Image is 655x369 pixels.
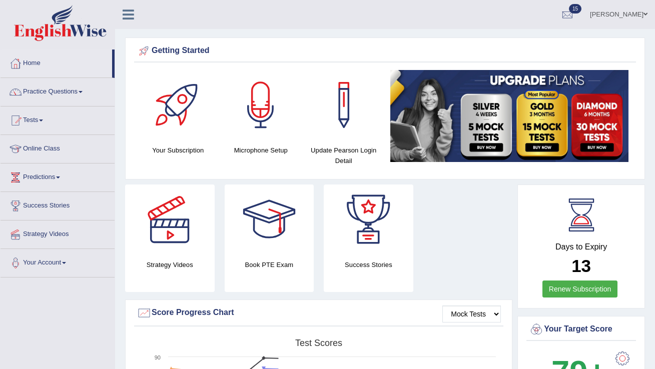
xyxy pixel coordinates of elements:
[1,49,112,74] a: Home
[390,70,629,162] img: small5.jpg
[529,322,633,337] div: Your Target Score
[137,305,501,320] div: Score Progress Chart
[1,106,115,131] a: Tests
[1,78,115,103] a: Practice Questions
[225,145,298,155] h4: Microphone Setup
[307,145,380,166] h4: Update Pearson Login Detail
[125,259,215,270] h4: Strategy Videos
[324,259,413,270] h4: Success Stories
[1,220,115,245] a: Strategy Videos
[1,135,115,160] a: Online Class
[529,242,633,251] h4: Days to Expiry
[571,256,591,275] b: 13
[155,354,161,360] text: 90
[295,338,342,348] tspan: Test scores
[137,43,633,58] div: Getting Started
[542,280,618,297] a: Renew Subscription
[1,163,115,188] a: Predictions
[225,259,314,270] h4: Book PTE Exam
[569,4,581,13] span: 15
[1,192,115,217] a: Success Stories
[1,249,115,274] a: Your Account
[142,145,215,155] h4: Your Subscription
